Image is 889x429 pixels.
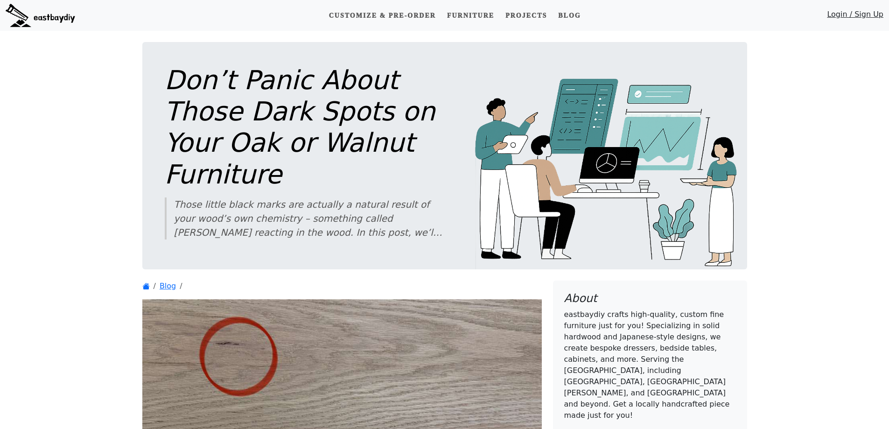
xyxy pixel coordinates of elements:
a: Login / Sign Up [827,9,883,24]
a: Blog [160,281,176,290]
a: Blog [554,7,584,24]
h4: About [564,292,736,305]
a: Projects [502,7,551,24]
nav: breadcrumb [142,281,542,292]
img: eastbaydiy [6,4,75,27]
h1: Don’t Panic About Those Dark Spots on Your Oak or Walnut Furniture [165,64,445,190]
p: eastbaydiy crafts high-quality, custom fine furniture just for you! Specializing in solid hardwoo... [564,309,736,421]
a: Furniture [443,7,498,24]
a: Customize & Pre-order [325,7,440,24]
div: Those little black marks are actually a natural result of your wood’s own chemistry – something c... [174,197,445,239]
